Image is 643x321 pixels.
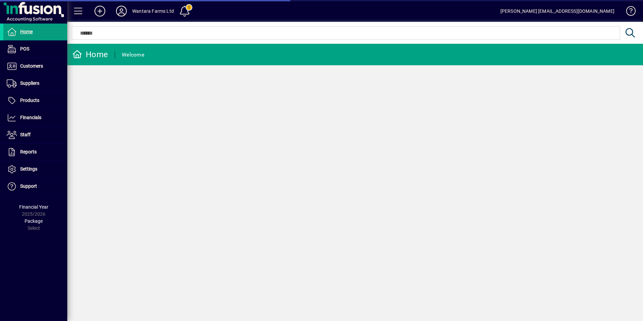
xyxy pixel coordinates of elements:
span: Support [20,183,37,189]
a: Staff [3,127,67,143]
a: Products [3,92,67,109]
a: Knowledge Base [621,1,635,23]
span: Reports [20,149,37,154]
span: Financials [20,115,41,120]
a: Settings [3,161,67,178]
span: Package [25,218,43,224]
a: Reports [3,144,67,160]
div: Wantara Farms Ltd [132,6,174,16]
a: Support [3,178,67,195]
span: Staff [20,132,31,137]
span: Settings [20,166,37,172]
div: Welcome [122,49,144,60]
button: Profile [111,5,132,17]
span: Customers [20,63,43,69]
button: Add [89,5,111,17]
div: Home [72,49,108,60]
a: Financials [3,109,67,126]
span: Home [20,29,33,34]
a: Suppliers [3,75,67,92]
span: Products [20,98,39,103]
a: POS [3,41,67,58]
div: [PERSON_NAME] [EMAIL_ADDRESS][DOMAIN_NAME] [500,6,614,16]
span: POS [20,46,29,51]
span: Suppliers [20,80,39,86]
span: Financial Year [19,204,48,210]
a: Customers [3,58,67,75]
